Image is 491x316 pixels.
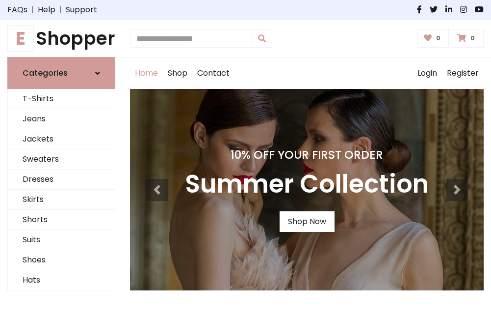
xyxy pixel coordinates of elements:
h6: Categories [23,68,68,78]
a: Contact [192,57,234,89]
a: Shop Now [280,211,335,232]
a: Suits [8,230,115,250]
a: Help [38,4,55,16]
a: Skirts [8,190,115,210]
a: Jackets [8,129,115,149]
span: 0 [468,34,477,43]
h4: 10% Off Your First Order [185,148,429,162]
a: FAQs [7,4,27,16]
a: Shop [163,57,192,89]
a: Categories [7,57,115,89]
a: Sweaters [8,149,115,170]
h1: Shopper [7,28,115,49]
a: Hats [8,270,115,290]
span: | [27,4,38,16]
a: Home [130,57,163,89]
a: Dresses [8,170,115,190]
a: Shoes [8,250,115,270]
span: | [55,4,66,16]
span: E [7,25,34,52]
a: Shorts [8,210,115,230]
a: Support [66,4,97,16]
a: Jeans [8,109,115,129]
a: Register [442,57,484,89]
span: 0 [434,34,443,43]
h3: Summer Collection [185,170,429,200]
a: EShopper [7,28,115,49]
a: Login [413,57,442,89]
a: 0 [417,29,449,48]
a: T-Shirts [8,89,115,109]
a: 0 [451,29,484,48]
